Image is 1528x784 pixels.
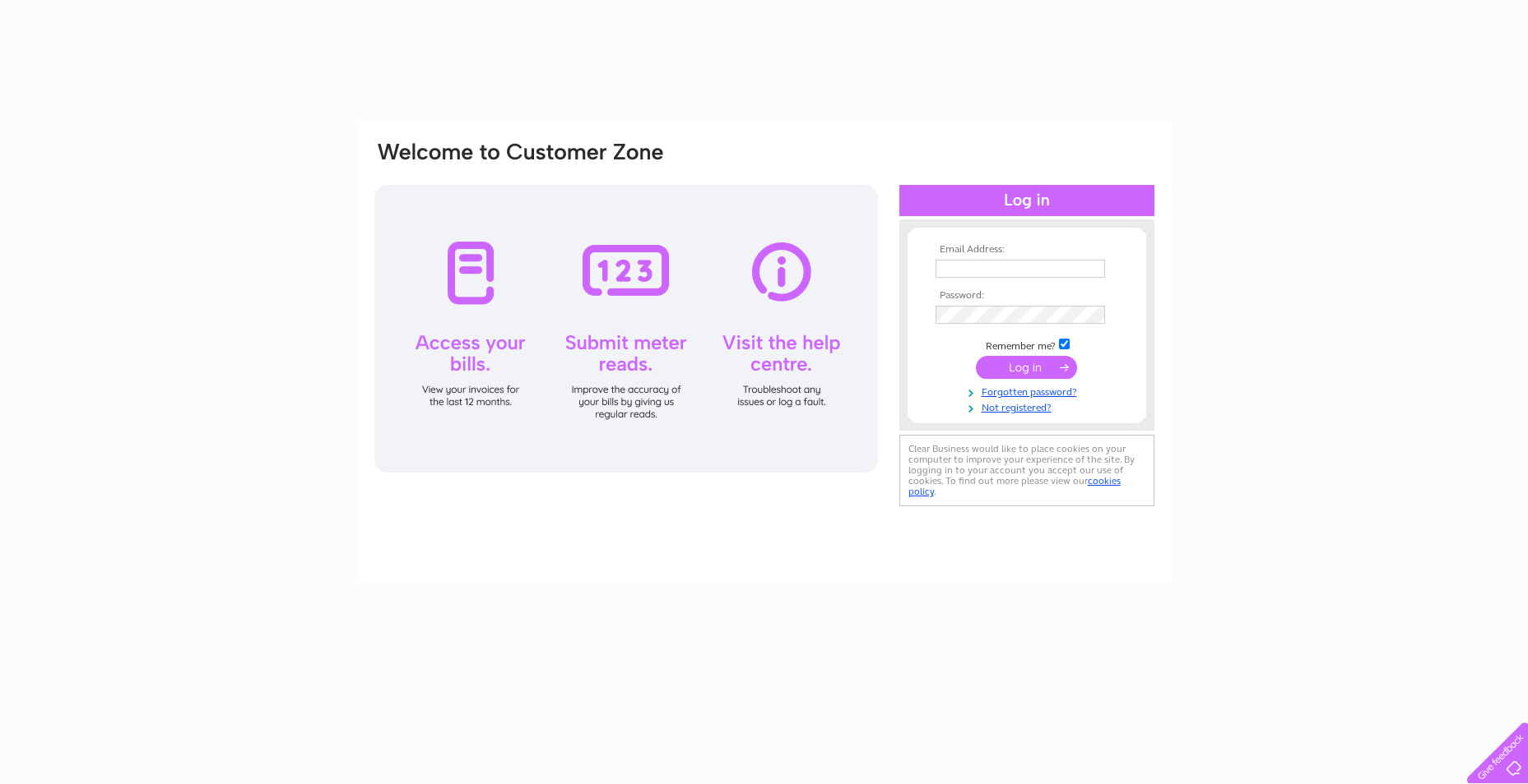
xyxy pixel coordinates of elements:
[931,290,1122,302] th: Password:
[899,435,1154,506] div: Clear Business would like to place cookies on your computer to improve your experience of the sit...
[936,383,1122,399] a: Forgotten password?
[976,356,1077,379] input: Submit
[908,475,1121,497] a: cookies policy
[936,399,1122,414] a: Not registered?
[931,336,1122,353] td: Remember me?
[931,244,1122,256] th: Email Address:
